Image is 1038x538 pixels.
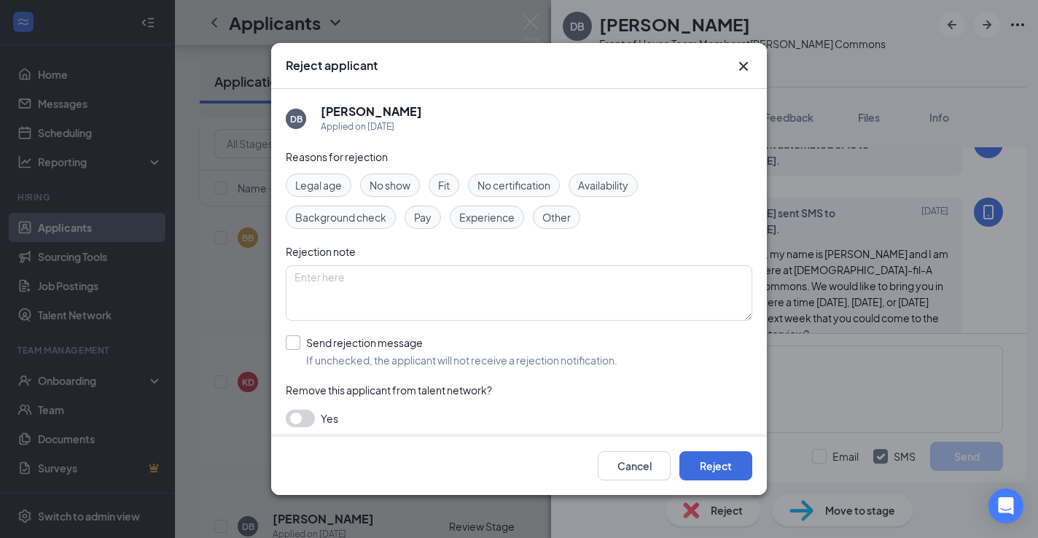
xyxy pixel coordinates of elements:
span: Pay [414,209,432,225]
svg: Cross [735,58,752,75]
h3: Reject applicant [286,58,378,74]
div: Open Intercom Messenger [988,488,1023,523]
span: Remove this applicant from talent network? [286,383,492,397]
button: Close [735,58,752,75]
span: Legal age [295,177,342,193]
span: Reasons for rejection [286,150,388,163]
h5: [PERSON_NAME] [321,104,422,120]
span: Yes [321,410,338,427]
span: Experience [459,209,515,225]
span: Fit [438,177,450,193]
span: Other [542,209,571,225]
button: Reject [679,451,752,480]
span: Availability [578,177,628,193]
button: Cancel [598,451,671,480]
div: DB [290,113,303,125]
span: No show [370,177,410,193]
span: No certification [477,177,550,193]
span: Rejection note [286,245,356,258]
span: Background check [295,209,386,225]
div: Applied on [DATE] [321,120,422,134]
